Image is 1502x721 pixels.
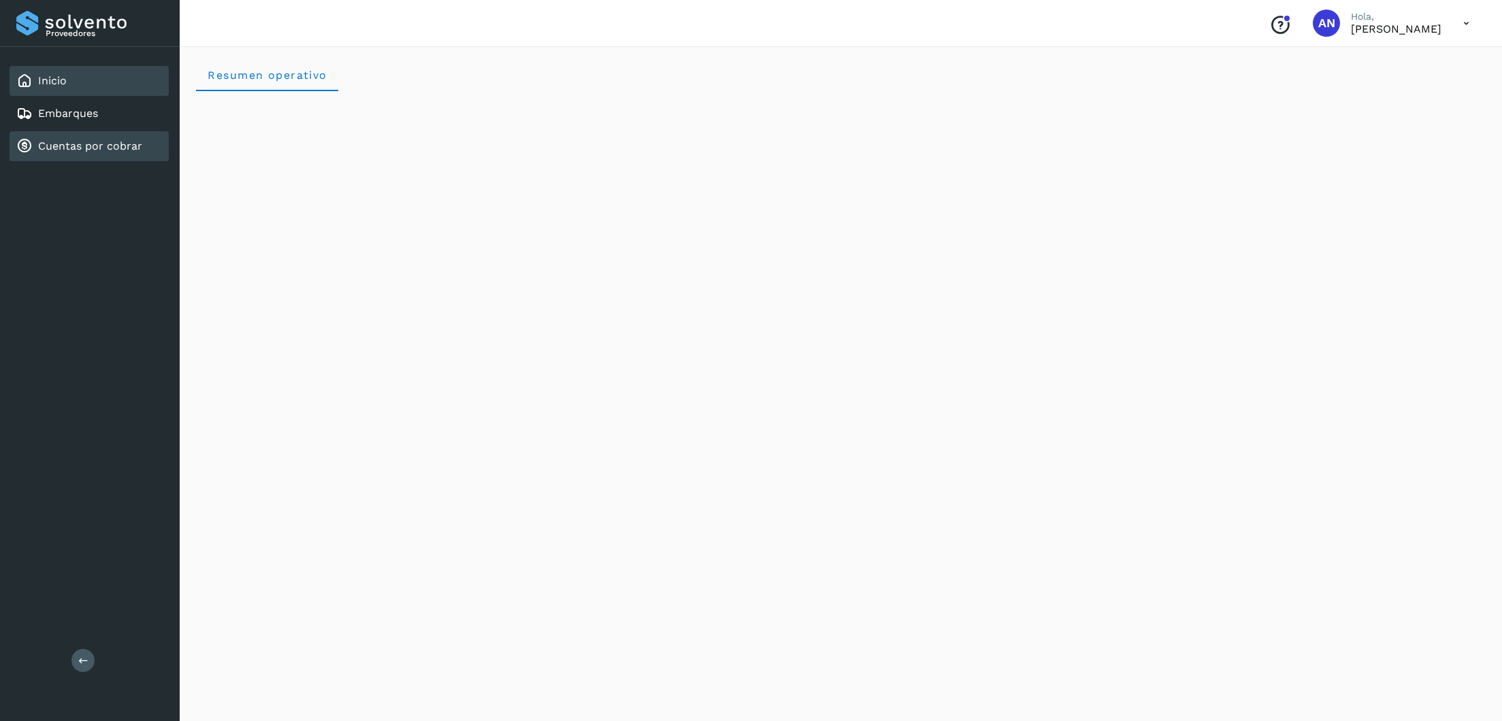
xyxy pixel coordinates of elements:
[10,66,169,96] div: Inicio
[1351,11,1441,22] p: Hola,
[207,69,327,82] span: Resumen operativo
[38,107,98,120] a: Embarques
[10,99,169,129] div: Embarques
[10,131,169,161] div: Cuentas por cobrar
[38,139,142,152] a: Cuentas por cobrar
[38,74,67,87] a: Inicio
[46,29,163,38] p: Proveedores
[1351,22,1441,35] p: Antonio Nacoud Ruiz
